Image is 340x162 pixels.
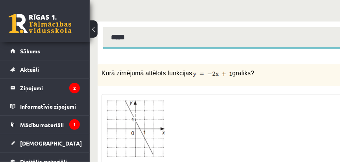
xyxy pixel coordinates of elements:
[69,119,80,130] i: 1
[20,47,40,55] span: Sākums
[20,97,80,115] legend: Informatīvie ziņojumi
[10,97,80,115] a: Informatīvie ziņojumi1
[20,79,80,97] legend: Ziņojumi
[193,70,232,78] img: JCUgGCIQBcCJC4MKavTykAuzjhtDbuxDTaRJk0EAADs=
[20,140,82,147] span: [DEMOGRAPHIC_DATA]
[10,116,80,134] a: Mācību materiāli
[10,79,80,97] a: Ziņojumi2
[69,83,80,93] i: 2
[20,121,64,128] span: Mācību materiāli
[20,66,39,73] span: Aktuāli
[9,14,72,33] a: Rīgas 1. Tālmācības vidusskola
[232,70,254,76] span: grafiks?
[102,70,192,76] span: Kurā zīmējumā attēlots funkcijas
[10,60,80,78] a: Aktuāli
[10,42,80,60] a: Sākums
[10,134,80,152] a: [DEMOGRAPHIC_DATA]
[106,100,165,158] img: 1.png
